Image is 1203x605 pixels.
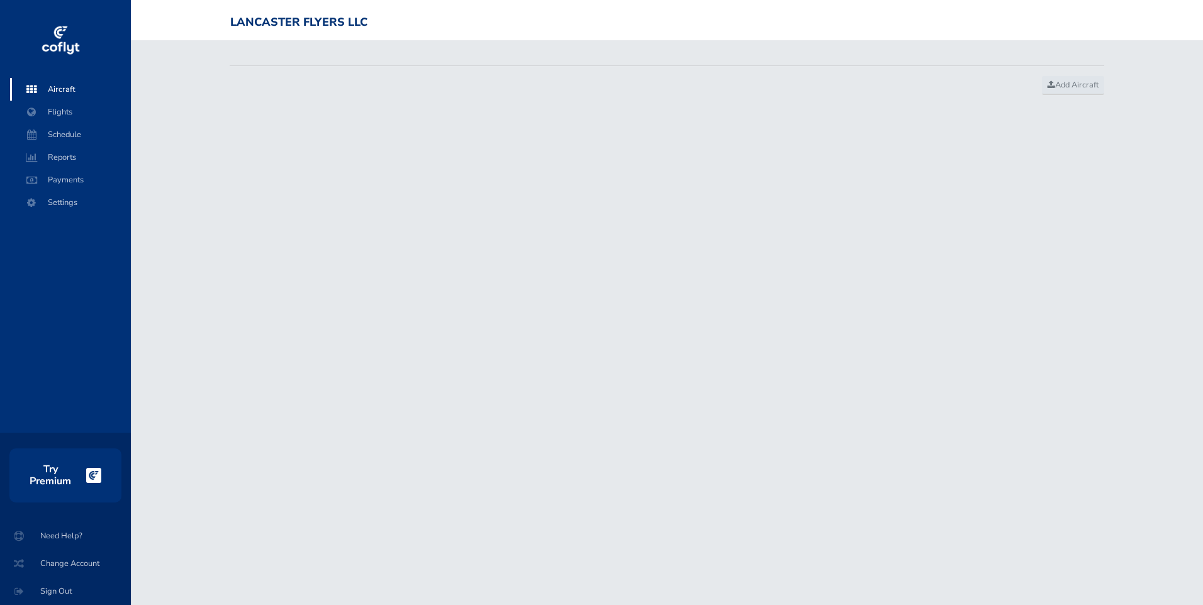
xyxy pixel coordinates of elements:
span: Sign Out [15,580,116,602]
span: Settings [23,191,118,214]
span: Add Aircraft [1048,79,1099,91]
div: LANCASTER FLYERS LLC [230,16,367,30]
span: Flights [23,101,118,123]
h3: Try Premium [30,463,71,487]
a: Add Aircraft [1042,76,1104,95]
span: Aircraft [23,78,118,101]
span: Change Account [15,552,116,575]
span: Reports [23,146,118,169]
img: logo-cutout-36eb63279f07f6b8d7cd6768125e8e0981899f3e13feaf510bb36f52e68e4ab9.png [86,468,101,483]
img: coflyt logo [40,22,81,60]
span: Payments [23,169,118,191]
span: Need Help? [15,525,116,547]
span: Schedule [23,123,118,146]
